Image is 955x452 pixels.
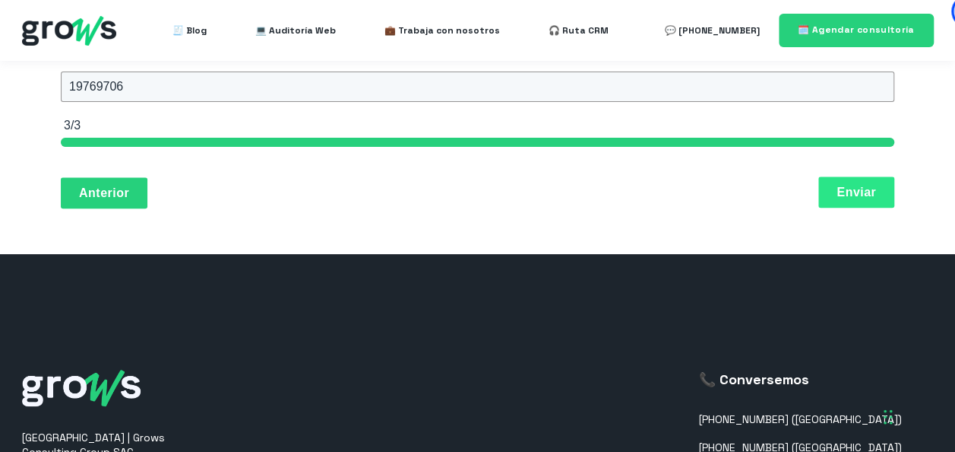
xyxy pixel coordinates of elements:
span: 🗓️ Agendar consultoría [798,24,915,36]
a: 💻 Auditoría Web [255,15,336,46]
a: 💼 Trabaja con nosotros [384,15,500,46]
button: Anterior [61,177,147,209]
div: 3/3 [64,117,894,134]
a: 🗓️ Agendar consultoría [779,14,934,46]
a: 💬 [PHONE_NUMBER] [665,15,760,46]
img: grows - hubspot [22,16,116,46]
div: page 3 of 3 [61,138,894,147]
button: Enviar [818,177,894,208]
img: grows-white_1 [22,370,141,406]
a: 🧾 Blog [172,15,207,46]
div: Widget de chat [681,257,955,452]
a: 🎧 Ruta CRM [549,15,609,46]
iframe: Chat Widget [681,257,955,452]
div: Arrastrar [884,394,893,440]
